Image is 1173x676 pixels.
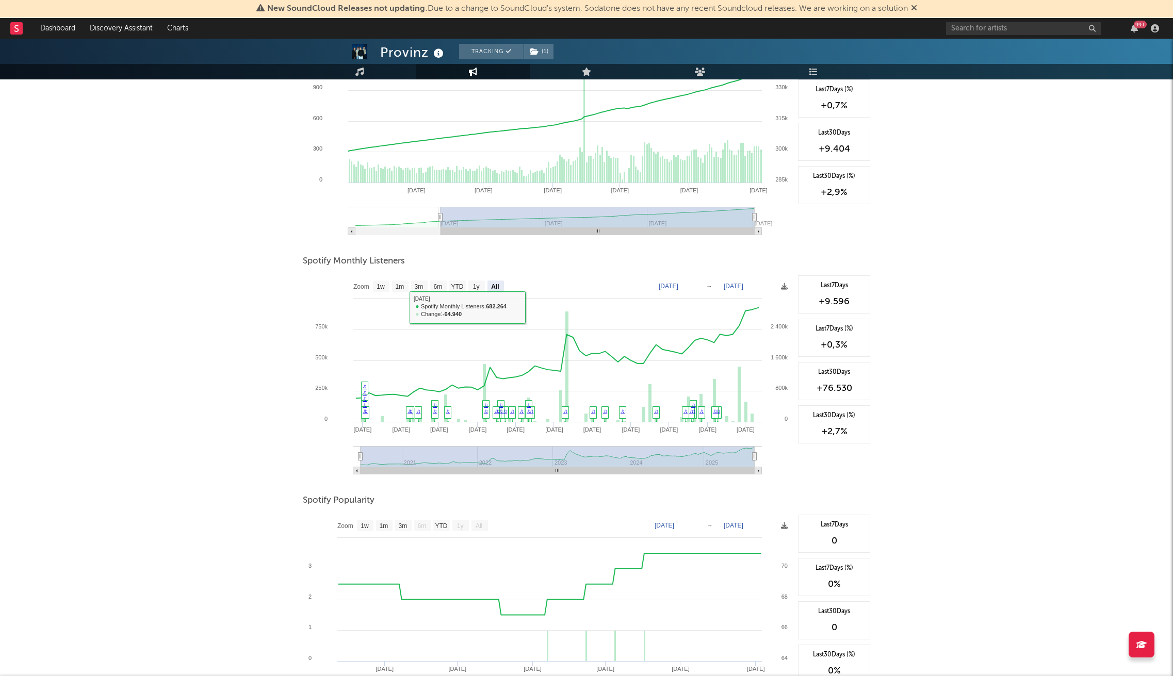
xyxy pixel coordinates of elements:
[315,323,328,329] text: 750k
[622,426,640,433] text: [DATE]
[415,283,423,290] text: 3m
[804,425,865,438] div: +2,7 %
[315,354,328,360] text: 500k
[499,408,503,414] a: ♫
[459,44,524,59] button: Tracking
[430,426,448,433] text: [DATE]
[433,402,437,408] a: ♫
[583,426,601,433] text: [DATE]
[519,408,524,414] a: ♫
[475,187,493,193] text: [DATE]
[804,520,865,530] div: Last 7 Days
[527,402,531,408] a: ♫
[510,408,514,414] a: ♫
[484,408,488,414] a: ♫
[446,408,450,414] a: ♫
[596,666,614,672] text: [DATE]
[804,578,865,590] div: 0 %
[603,408,607,414] a: ♫
[363,402,367,408] a: ♫
[724,283,743,290] text: [DATE]
[529,408,533,414] a: ♫
[469,426,487,433] text: [DATE]
[804,324,865,334] div: Last 7 Days (%)
[771,354,788,360] text: 1 600k
[781,563,788,569] text: 70
[713,408,717,414] a: ♫
[804,368,865,377] div: Last 30 Days
[418,522,427,530] text: 6m
[804,295,865,308] div: +9.596
[315,385,328,391] text: 250k
[308,593,312,600] text: 2
[524,44,554,59] span: ( 1 )
[476,522,482,530] text: All
[691,402,695,408] a: ♫
[724,522,743,529] text: [DATE]
[655,522,674,529] text: [DATE]
[804,186,865,199] div: +2,9 %
[160,18,195,39] a: Charts
[781,624,788,630] text: 66
[313,84,322,90] text: 900
[775,145,788,152] text: 300k
[771,323,788,329] text: 2 400k
[563,408,567,414] a: ♫
[448,666,466,672] text: [DATE]
[804,172,865,181] div: Last 30 Days (%)
[804,85,865,94] div: Last 7 Days (%)
[503,408,507,414] a: ♫
[434,283,443,290] text: 6m
[804,100,865,112] div: +0,7 %
[706,283,712,290] text: →
[33,18,83,39] a: Dashboard
[435,522,447,530] text: YTD
[433,408,437,414] a: ♫
[83,18,160,39] a: Discovery Assistant
[353,283,369,290] text: Zoom
[376,666,394,672] text: [DATE]
[527,408,531,414] a: ♫
[363,383,367,389] a: ♫
[416,408,420,414] a: ♫
[507,426,525,433] text: [DATE]
[737,426,755,433] text: [DATE]
[698,426,716,433] text: [DATE]
[654,408,658,414] a: ♫
[361,522,369,530] text: 1w
[804,128,865,138] div: Last 30 Days
[804,339,865,351] div: +0,3 %
[660,426,678,433] text: [DATE]
[781,593,788,600] text: 68
[775,176,788,183] text: 285k
[380,522,388,530] text: 1m
[689,408,693,414] a: ♫
[750,187,768,193] text: [DATE]
[699,408,704,414] a: ♫
[267,5,908,13] span: : Due to a change to SoundCloud's system, Sodatone does not have any recent Soundcloud releases. ...
[267,5,425,13] span: New SoundCloud Releases not updating
[775,385,788,391] text: 800k
[804,535,865,547] div: 0
[716,408,720,414] a: ♫
[1131,24,1138,32] button: 99+
[308,624,312,630] text: 1
[911,5,917,13] span: Dismiss
[408,408,412,414] a: ♫
[672,666,690,672] text: [DATE]
[747,666,765,672] text: [DATE]
[324,416,328,422] text: 0
[451,283,463,290] text: YTD
[659,283,678,290] text: [DATE]
[308,655,312,661] text: 0
[473,283,480,290] text: 1y
[392,426,410,433] text: [DATE]
[544,187,562,193] text: [DATE]
[457,522,464,530] text: 1y
[611,187,629,193] text: [DATE]
[484,402,488,408] a: ♫
[755,220,773,226] text: [DATE]
[781,655,788,661] text: 64
[621,408,625,414] a: ♫
[1134,21,1147,28] div: 99 +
